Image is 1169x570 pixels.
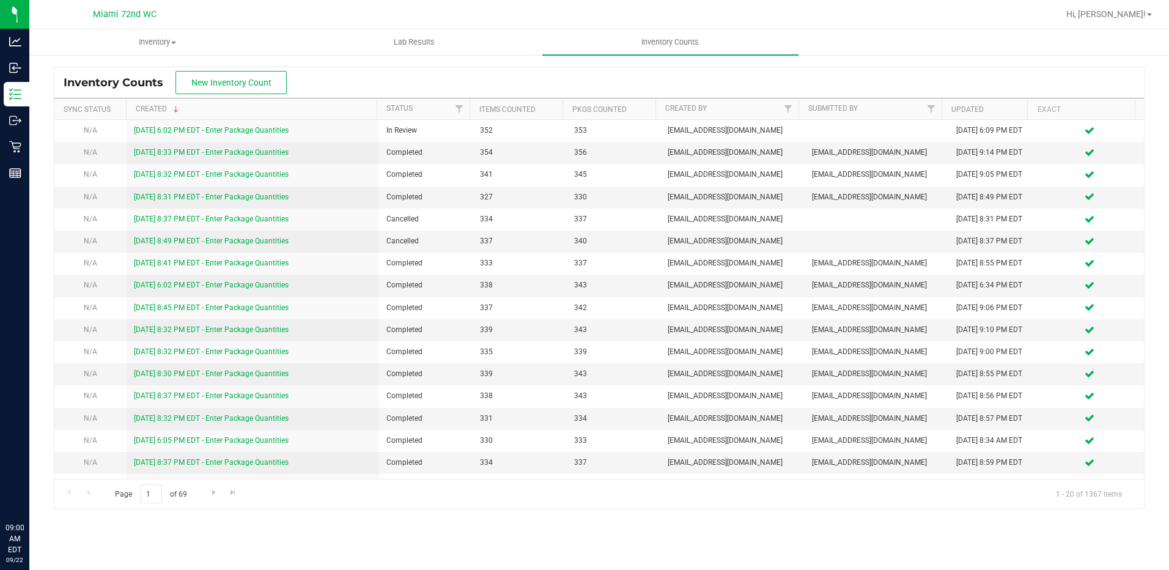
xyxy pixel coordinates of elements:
[951,105,984,114] a: Updated
[134,148,289,157] a: [DATE] 8:33 PM EDT - Enter Package Quantities
[134,347,289,356] a: [DATE] 8:32 PM EDT - Enter Package Quantities
[956,346,1028,358] div: [DATE] 9:00 PM EDT
[956,191,1028,203] div: [DATE] 8:49 PM EDT
[668,346,797,358] span: [EMAIL_ADDRESS][DOMAIN_NAME]
[956,169,1028,180] div: [DATE] 9:05 PM EDT
[574,390,653,402] span: 343
[956,257,1028,269] div: [DATE] 8:55 PM EDT
[956,125,1028,136] div: [DATE] 6:09 PM EDT
[574,169,653,180] span: 345
[191,78,271,87] span: New Inventory Count
[668,191,797,203] span: [EMAIL_ADDRESS][DOMAIN_NAME]
[956,235,1028,247] div: [DATE] 8:37 PM EDT
[1066,9,1146,19] span: Hi, [PERSON_NAME]!
[84,281,97,289] span: N/A
[84,259,97,267] span: N/A
[625,37,715,48] span: Inventory Counts
[134,193,289,201] a: [DATE] 8:31 PM EDT - Enter Package Quantities
[480,257,559,269] span: 333
[812,324,942,336] span: [EMAIL_ADDRESS][DOMAIN_NAME]
[665,104,707,113] a: Created By
[84,458,97,467] span: N/A
[134,170,289,179] a: [DATE] 8:32 PM EDT - Enter Package Quantities
[386,169,465,180] span: Completed
[480,368,559,380] span: 339
[84,325,97,334] span: N/A
[812,257,942,269] span: [EMAIL_ADDRESS][DOMAIN_NAME]
[812,302,942,314] span: [EMAIL_ADDRESS][DOMAIN_NAME]
[668,125,797,136] span: [EMAIL_ADDRESS][DOMAIN_NAME]
[480,125,559,136] span: 352
[480,302,559,314] span: 337
[480,235,559,247] span: 337
[480,191,559,203] span: 327
[134,303,289,312] a: [DATE] 8:45 PM EDT - Enter Package Quantities
[574,346,653,358] span: 339
[224,484,242,501] a: Go to the last page
[134,325,289,334] a: [DATE] 8:32 PM EDT - Enter Package Quantities
[572,105,627,114] a: Pkgs Counted
[93,9,157,20] span: Miami 72nd WC
[84,170,97,179] span: N/A
[479,105,536,114] a: Items Counted
[134,391,289,400] a: [DATE] 8:37 PM EDT - Enter Package Quantities
[134,215,289,223] a: [DATE] 8:37 PM EDT - Enter Package Quantities
[1027,98,1135,120] th: Exact
[175,71,287,94] button: New Inventory Count
[668,390,797,402] span: [EMAIL_ADDRESS][DOMAIN_NAME]
[205,484,223,501] a: Go to the next page
[134,369,289,378] a: [DATE] 8:30 PM EDT - Enter Package Quantities
[140,484,162,503] input: 1
[84,303,97,312] span: N/A
[9,35,21,48] inline-svg: Analytics
[386,147,465,158] span: Completed
[574,125,653,136] span: 353
[668,368,797,380] span: [EMAIL_ADDRESS][DOMAIN_NAME]
[480,435,559,446] span: 330
[480,147,559,158] span: 354
[84,369,97,378] span: N/A
[956,368,1028,380] div: [DATE] 8:55 PM EDT
[9,88,21,100] inline-svg: Inventory
[480,346,559,358] span: 335
[668,213,797,225] span: [EMAIL_ADDRESS][DOMAIN_NAME]
[812,413,942,424] span: [EMAIL_ADDRESS][DOMAIN_NAME]
[956,413,1028,424] div: [DATE] 8:57 PM EDT
[668,435,797,446] span: [EMAIL_ADDRESS][DOMAIN_NAME]
[480,390,559,402] span: 338
[574,324,653,336] span: 343
[956,324,1028,336] div: [DATE] 9:10 PM EDT
[136,105,181,113] a: Created
[812,147,942,158] span: [EMAIL_ADDRESS][DOMAIN_NAME]
[386,191,465,203] span: Completed
[574,147,653,158] span: 356
[480,279,559,291] span: 338
[386,257,465,269] span: Completed
[956,435,1028,446] div: [DATE] 8:34 AM EDT
[668,235,797,247] span: [EMAIL_ADDRESS][DOMAIN_NAME]
[812,390,942,402] span: [EMAIL_ADDRESS][DOMAIN_NAME]
[956,213,1028,225] div: [DATE] 8:31 PM EDT
[668,302,797,314] span: [EMAIL_ADDRESS][DOMAIN_NAME]
[812,435,942,446] span: [EMAIL_ADDRESS][DOMAIN_NAME]
[84,436,97,445] span: N/A
[574,413,653,424] span: 334
[9,62,21,74] inline-svg: Inbound
[386,390,465,402] span: Completed
[386,368,465,380] span: Completed
[386,125,465,136] span: In Review
[668,169,797,180] span: [EMAIL_ADDRESS][DOMAIN_NAME]
[668,147,797,158] span: [EMAIL_ADDRESS][DOMAIN_NAME]
[134,458,289,467] a: [DATE] 8:37 PM EDT - Enter Package Quantities
[6,555,24,564] p: 09/22
[574,257,653,269] span: 337
[386,302,465,314] span: Completed
[542,29,798,55] a: Inventory Counts
[134,259,289,267] a: [DATE] 8:41 PM EDT - Enter Package Quantities
[386,457,465,468] span: Completed
[84,391,97,400] span: N/A
[84,414,97,423] span: N/A
[84,215,97,223] span: N/A
[134,237,289,245] a: [DATE] 8:49 PM EDT - Enter Package Quantities
[449,98,470,119] a: Filter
